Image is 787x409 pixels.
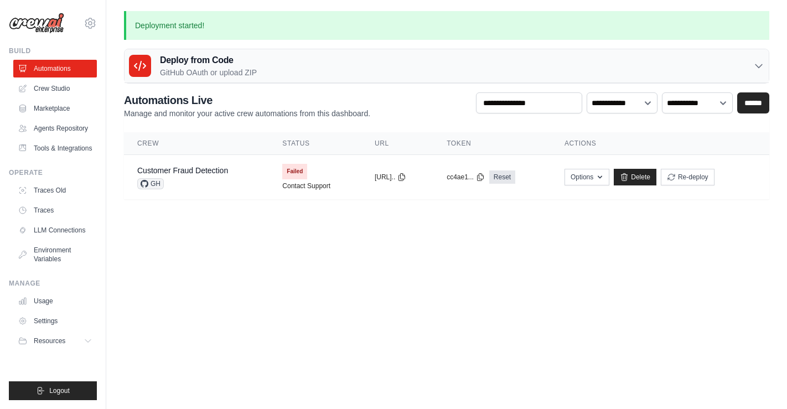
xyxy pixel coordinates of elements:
span: Resources [34,336,65,345]
button: Logout [9,381,97,400]
a: Environment Variables [13,241,97,268]
th: Token [433,132,551,155]
a: Automations [13,60,97,77]
a: Tools & Integrations [13,139,97,157]
a: Usage [13,292,97,310]
a: Reset [489,170,515,184]
a: Customer Fraud Detection [137,166,228,175]
a: LLM Connections [13,221,97,239]
h2: Automations Live [124,92,370,108]
div: Build [9,46,97,55]
div: Manage [9,279,97,288]
span: GH [137,178,164,189]
span: Failed [282,164,307,179]
a: Delete [614,169,656,185]
th: Status [269,132,361,155]
p: Manage and monitor your active crew automations from this dashboard. [124,108,370,119]
a: Crew Studio [13,80,97,97]
a: Contact Support [282,182,330,190]
button: cc4ae1... [447,173,485,182]
a: Marketplace [13,100,97,117]
button: Options [565,169,609,185]
a: Agents Repository [13,120,97,137]
img: Logo [9,13,64,34]
button: Resources [13,332,97,350]
a: Settings [13,312,97,330]
div: Operate [9,168,97,177]
p: Deployment started! [124,11,769,40]
th: Crew [124,132,269,155]
button: Re-deploy [661,169,714,185]
h3: Deploy from Code [160,54,257,67]
span: Logout [49,386,70,395]
th: Actions [551,132,769,155]
p: GitHub OAuth or upload ZIP [160,67,257,78]
a: Traces [13,201,97,219]
th: URL [361,132,433,155]
a: Traces Old [13,182,97,199]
